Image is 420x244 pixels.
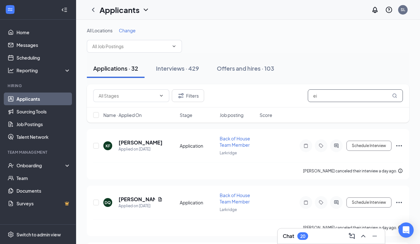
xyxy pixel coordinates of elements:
svg: ChevronLeft [89,6,97,14]
div: Application [180,143,216,149]
div: [PERSON_NAME] canceled their interview a day ago. [303,168,403,174]
a: Job Postings [16,118,71,131]
h5: [PERSON_NAME] [119,139,163,146]
svg: Ellipses [395,142,403,150]
svg: ChevronDown [171,44,177,49]
svg: ActiveChat [333,143,340,148]
svg: ActiveChat [333,200,340,205]
button: Filter Filters [172,89,204,102]
svg: Settings [8,231,14,238]
div: Interviews · 429 [156,64,199,72]
svg: Analysis [8,67,14,74]
div: Hiring [8,83,69,88]
button: Schedule Interview [346,197,391,208]
div: KF [106,143,110,149]
button: ChevronUp [358,231,368,241]
a: Messages [16,39,71,51]
a: Team [16,172,71,184]
svg: WorkstreamLogo [7,6,13,13]
svg: Minimize [371,232,378,240]
span: Name · Applied On [103,112,142,118]
div: Applied on [DATE] [119,203,163,209]
svg: Filter [177,92,185,100]
span: Job posting [220,112,243,118]
svg: QuestionInfo [385,6,393,14]
div: Applications · 32 [93,64,138,72]
a: Home [16,26,71,39]
a: Sourcing Tools [16,105,71,118]
div: SL [401,7,405,12]
a: Scheduling [16,51,71,64]
span: Score [260,112,272,118]
div: 20 [300,234,305,239]
h3: Chat [283,233,294,240]
svg: ChevronDown [159,93,164,98]
button: Minimize [370,231,380,241]
span: Larkridge [220,151,237,155]
div: Switch to admin view [16,231,61,238]
svg: Info [398,168,403,173]
input: All Stages [99,92,156,99]
a: Talent Network [16,131,71,143]
span: Larkridge [220,207,237,212]
svg: Note [302,200,310,205]
svg: Ellipses [395,199,403,206]
h1: Applicants [100,4,139,15]
span: Back of House Team Member [220,192,250,204]
svg: MagnifyingGlass [392,93,397,98]
span: Change [119,28,136,33]
svg: Notifications [371,6,379,14]
a: Documents [16,184,71,197]
svg: Tag [317,200,325,205]
svg: ComposeMessage [348,232,356,240]
a: Applicants [16,93,71,105]
span: Back of House Team Member [220,136,250,148]
svg: ChevronUp [359,232,367,240]
div: [PERSON_NAME] canceled their interview a day ago. [303,225,403,231]
div: Applied on [DATE] [119,146,163,152]
input: All Job Postings [92,43,169,50]
a: SurveysCrown [16,197,71,210]
div: Application [180,199,216,206]
svg: UserCheck [8,162,14,169]
svg: Tag [317,143,325,148]
button: ComposeMessage [347,231,357,241]
svg: Collapse [61,7,68,13]
input: Search in applications [308,89,403,102]
svg: Document [158,197,163,202]
div: DQ [105,200,111,205]
div: Team Management [8,150,69,155]
div: Open Intercom Messenger [398,222,414,238]
span: All Locations [87,28,113,33]
svg: ChevronDown [142,6,150,14]
span: Stage [180,112,192,118]
div: Offers and hires · 103 [217,64,274,72]
div: Reporting [16,67,71,74]
h5: [PERSON_NAME] [119,196,155,203]
div: Onboarding [16,162,65,169]
svg: Info [398,225,403,230]
svg: Note [302,143,310,148]
button: Schedule Interview [346,141,391,151]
